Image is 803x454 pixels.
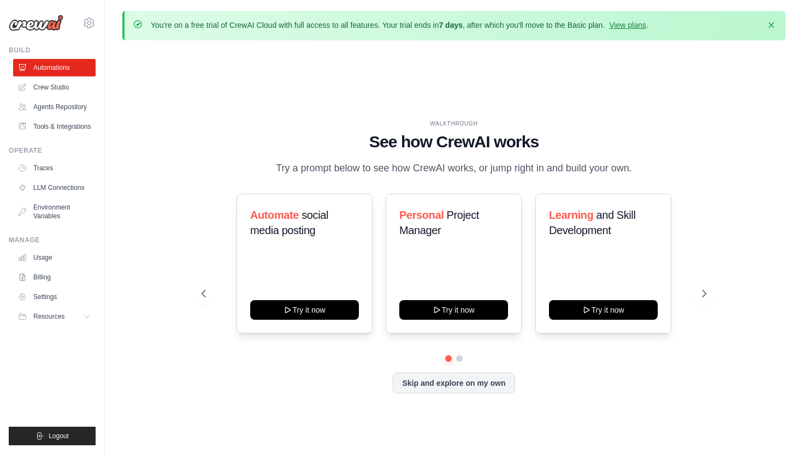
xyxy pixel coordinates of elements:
[13,159,96,177] a: Traces
[748,402,803,454] iframe: Chat Widget
[270,160,637,176] p: Try a prompt below to see how CrewAI works, or jump right in and build your own.
[549,209,593,221] span: Learning
[13,59,96,76] a: Automations
[439,21,463,29] strong: 7 days
[549,300,658,320] button: Try it now
[13,179,96,196] a: LLM Connections
[399,209,444,221] span: Personal
[49,432,69,440] span: Logout
[33,312,64,321] span: Resources
[549,209,635,236] span: and Skill Development
[9,427,96,445] button: Logout
[13,199,96,225] a: Environment Variables
[250,209,299,221] span: Automate
[250,300,359,320] button: Try it now
[609,21,646,29] a: View plans
[13,118,96,135] a: Tools & Integrations
[393,373,515,393] button: Skip and explore on my own
[13,249,96,266] a: Usage
[13,79,96,96] a: Crew Studio
[13,288,96,306] a: Settings
[202,132,706,152] h1: See how CrewAI works
[13,268,96,286] a: Billing
[9,146,96,155] div: Operate
[9,46,96,55] div: Build
[151,20,648,31] p: You're on a free trial of CrewAI Cloud with full access to all features. Your trial ends in , aft...
[202,120,706,128] div: WALKTHROUGH
[13,98,96,116] a: Agents Repository
[399,300,508,320] button: Try it now
[9,236,96,244] div: Manage
[9,15,63,31] img: Logo
[13,308,96,325] button: Resources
